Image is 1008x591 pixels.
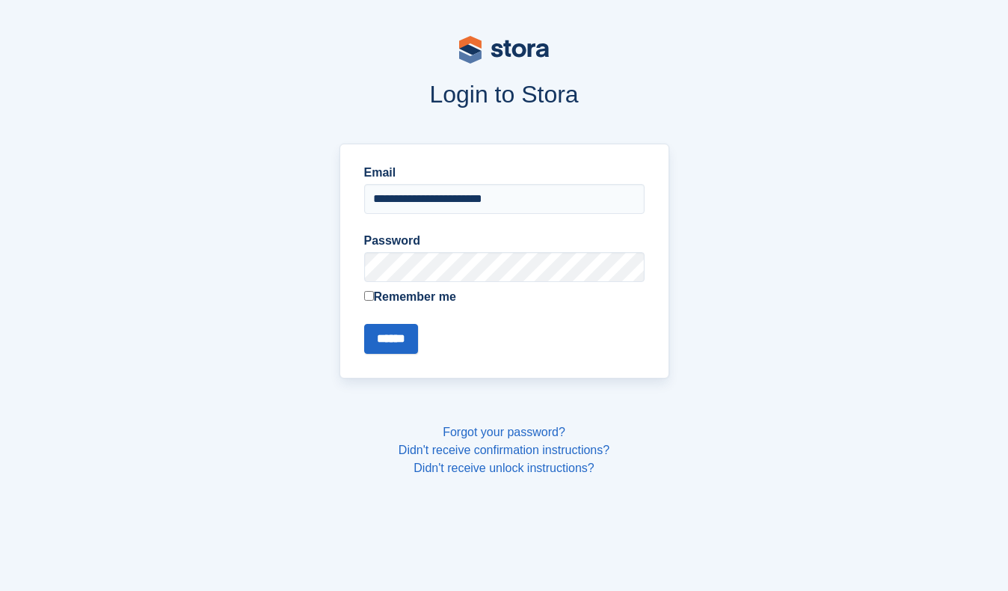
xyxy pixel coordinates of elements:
label: Remember me [364,288,645,306]
a: Forgot your password? [443,426,565,438]
input: Remember me [364,291,374,301]
img: stora-logo-53a41332b3708ae10de48c4981b4e9114cc0af31d8433b30ea865607fb682f29.svg [459,36,549,64]
label: Email [364,164,645,182]
a: Didn't receive confirmation instructions? [399,444,609,456]
label: Password [364,232,645,250]
a: Didn't receive unlock instructions? [414,462,594,474]
h1: Login to Stora [96,81,912,108]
